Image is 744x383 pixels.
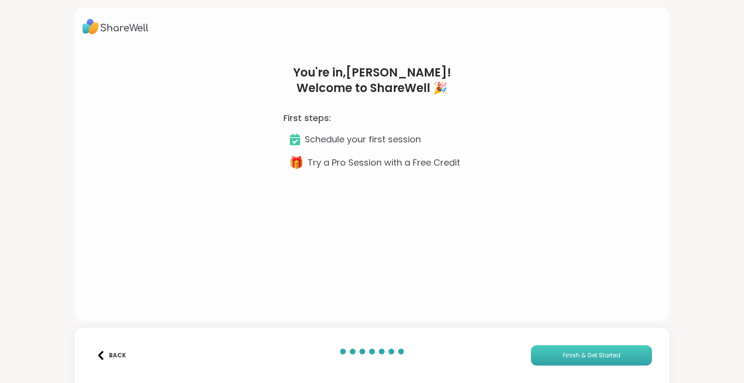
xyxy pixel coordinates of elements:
[563,351,620,360] span: Finish & Get Started
[308,156,460,169] p: Try a Pro Session with a Free Credit
[82,15,149,38] img: ShareWell Logo
[92,345,131,366] button: Back
[283,111,331,125] h3: First steps:
[96,351,126,360] div: Back
[305,133,421,146] p: Schedule your first session
[531,345,652,366] button: Finish & Get Started
[283,65,460,96] h1: You're in, [PERSON_NAME] ! Welcome to ShareWell 🎉
[289,154,304,171] span: 🎁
